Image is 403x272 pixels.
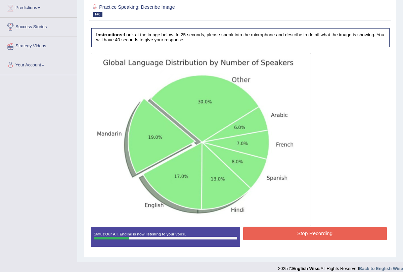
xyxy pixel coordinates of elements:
[91,28,390,47] h4: Look at the image below. In 25 seconds, please speak into the microphone and describe in detail w...
[0,18,77,35] a: Success Stories
[91,227,240,247] div: Status:
[105,232,186,236] strong: Our A.I. Engine is now listening to your voice.
[243,227,387,240] button: Stop Recording
[292,266,320,271] strong: English Wise.
[359,266,403,271] a: Back to English Wise
[93,12,102,17] span: 148
[91,3,276,17] h2: Practice Speaking: Describe Image
[0,37,77,54] a: Strategy Videos
[0,56,77,73] a: Your Account
[96,32,124,37] b: Instructions:
[278,262,403,272] div: 2025 © All Rights Reserved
